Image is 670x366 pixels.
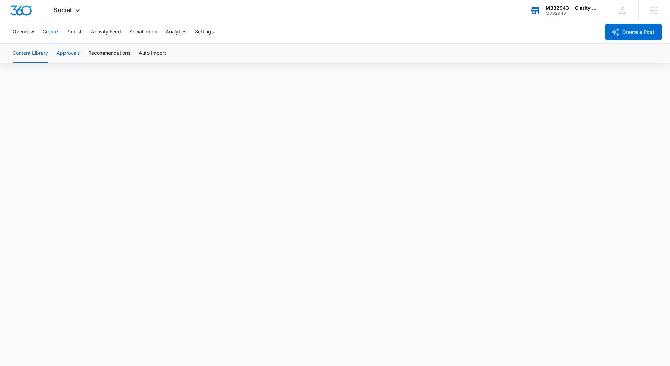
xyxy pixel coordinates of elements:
[88,44,130,63] button: Recommendations
[43,21,58,43] button: Create
[13,21,34,43] button: Overview
[546,5,596,11] div: account name
[139,44,166,63] button: Auto Import
[605,24,662,40] button: Create a Post
[546,11,596,16] div: account id
[13,44,48,63] button: Content Library
[66,21,83,43] button: Publish
[166,21,186,43] button: Analytics
[195,21,214,43] button: Settings
[53,6,72,14] span: Social
[129,21,157,43] button: Social Inbox
[91,21,121,43] button: Activity Feed
[56,44,80,63] button: Approvals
